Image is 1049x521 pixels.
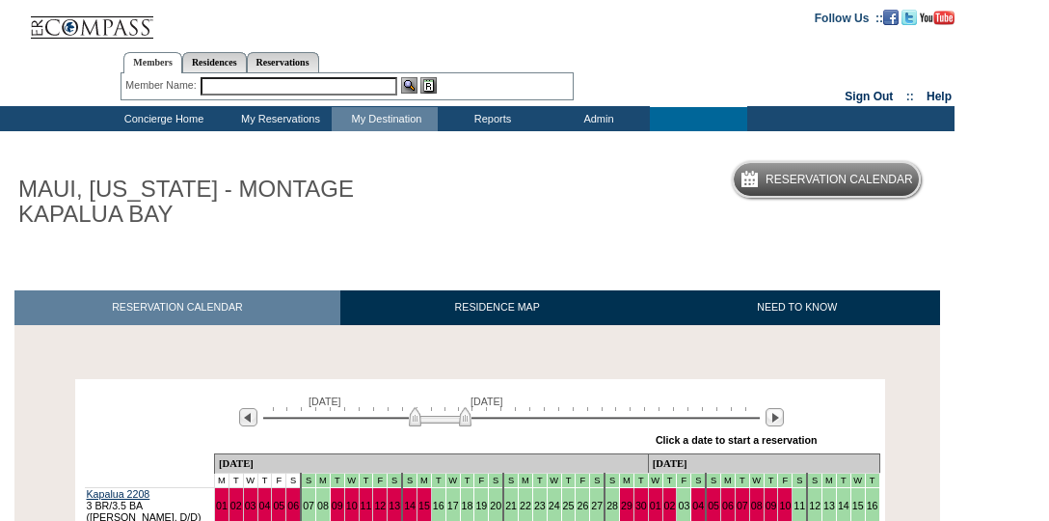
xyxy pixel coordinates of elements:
[315,473,330,487] td: Kapalua LTP 2025
[737,500,748,511] a: 07
[691,473,706,487] td: Kapalua LTP 2025
[648,453,879,473] td: [DATE]
[883,11,899,22] a: Become our fan on Facebook
[664,500,676,511] a: 02
[721,473,736,487] td: Kapalua LTP 2025
[621,500,632,511] a: 29
[766,174,913,186] h5: Reservation Calendar
[272,473,286,487] td: F
[815,10,883,25] td: Follow Us ::
[438,107,544,131] td: Reports
[766,500,777,511] a: 09
[87,488,150,500] a: Kapalua 2208
[706,473,720,487] td: Kapalua LTP 2025
[865,473,879,487] td: Kapalua LTP 2025
[344,473,359,487] td: Kapalua LTP 2025
[778,473,793,487] td: Kapalua LTP 2025
[259,500,271,511] a: 04
[402,473,417,487] td: Kapalua LTP 2025
[735,473,749,487] td: Kapalua LTP 2025
[648,473,662,487] td: Kapalua LTP 2025
[822,473,837,487] td: Kapalua LTP 2025
[920,11,955,25] img: Subscribe to our YouTube Channel
[417,473,432,487] td: Kapalua LTP 2025
[793,473,807,487] td: Kapalua LTP 2025
[779,500,791,511] a: 10
[656,434,818,446] div: Click a date to start a reservation
[330,473,344,487] td: Kapalua LTP 2025
[489,473,503,487] td: Kapalua LTP 2025
[14,173,446,232] h1: MAUI, [US_STATE] - MONTAGE KAPALUA BAY
[286,473,301,487] td: S
[245,500,256,511] a: 03
[722,500,734,511] a: 06
[332,107,438,131] td: My Destination
[708,500,719,511] a: 05
[420,77,437,94] img: Reservations
[519,473,533,487] td: Kapalua LTP 2025
[883,10,899,25] img: Become our fan on Facebook
[247,52,319,72] a: Reservations
[239,408,257,426] img: Previous
[927,90,952,103] a: Help
[751,500,763,511] a: 08
[346,500,358,511] a: 10
[273,500,284,511] a: 05
[445,473,460,487] td: Kapalua LTP 2025
[474,473,489,487] td: Kapalua LTP 2025
[98,107,226,131] td: Concierge Home
[418,500,430,511] a: 15
[692,500,704,511] a: 04
[654,290,940,324] a: NEED TO KNOW
[807,473,821,487] td: Kapalua LTP 2025
[635,500,647,511] a: 30
[471,396,503,407] span: [DATE]
[401,77,417,94] img: View
[590,473,605,487] td: Kapalua LTP 2025
[503,473,518,487] td: Kapalua LTP 2025
[544,107,650,131] td: Admin
[14,290,340,324] a: RESERVATION CALENDAR
[836,473,850,487] td: Kapalua LTP 2025
[243,473,257,487] td: W
[230,500,242,511] a: 02
[677,473,691,487] td: Kapalua LTP 2025
[764,473,778,487] td: Kapalua LTP 2025
[226,107,332,131] td: My Reservations
[845,90,893,103] a: Sign Out
[309,396,341,407] span: [DATE]
[125,77,200,94] div: Member Name:
[620,473,634,487] td: Kapalua LTP 2025
[301,473,315,487] td: Kapalua LTP 2025
[388,473,402,487] td: Kapalua LTP 2025
[650,500,661,511] a: 01
[389,500,400,511] a: 13
[229,473,243,487] td: T
[359,473,373,487] td: Kapalua LTP 2025
[214,453,648,473] td: [DATE]
[460,473,474,487] td: Kapalua LTP 2025
[123,52,182,73] a: Members
[340,290,655,324] a: RESIDENCE MAP
[216,500,228,511] a: 01
[850,473,865,487] td: Kapalua LTP 2025
[257,473,272,487] td: T
[749,473,764,487] td: Kapalua LTP 2025
[576,473,590,487] td: Kapalua LTP 2025
[901,11,917,22] a: Follow us on Twitter
[182,52,247,72] a: Residences
[633,473,648,487] td: Kapalua LTP 2025
[547,473,561,487] td: Kapalua LTP 2025
[374,500,386,511] a: 12
[287,500,299,511] a: 06
[373,473,388,487] td: Kapalua LTP 2025
[906,90,914,103] span: ::
[404,500,416,511] a: 14
[214,473,229,487] td: M
[532,473,547,487] td: Kapalua LTP 2025
[561,473,576,487] td: Kapalua LTP 2025
[662,473,677,487] td: Kapalua LTP 2025
[332,500,343,511] a: 09
[361,500,372,511] a: 11
[605,473,619,487] td: Kapalua LTP 2025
